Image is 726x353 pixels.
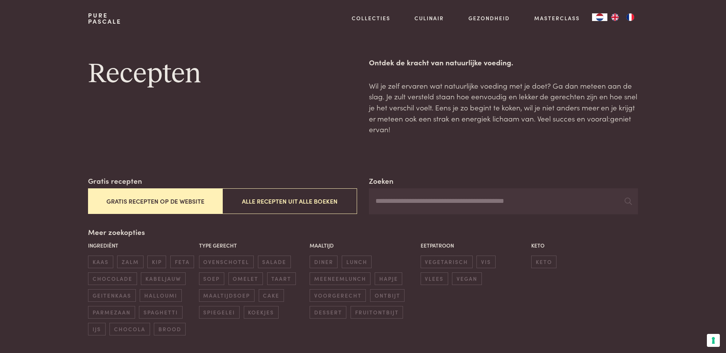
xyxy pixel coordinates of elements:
span: kip [147,256,166,268]
p: Type gerecht [199,241,306,249]
button: Alle recepten uit alle boeken [222,188,357,214]
span: parmezaan [88,306,135,319]
label: Zoeken [369,175,393,186]
span: halloumi [140,289,181,302]
a: Masterclass [534,14,580,22]
span: geitenkaas [88,289,135,302]
span: brood [154,323,186,335]
span: chocolade [88,272,137,285]
a: Culinair [414,14,444,22]
ul: Language list [607,13,638,21]
span: taart [267,272,296,285]
span: chocola [109,323,150,335]
span: hapje [375,272,402,285]
span: spaghetti [139,306,182,319]
span: vegan [452,272,481,285]
p: Ingrediënt [88,241,195,249]
a: PurePascale [88,12,121,24]
span: vis [476,256,495,268]
span: ijs [88,323,105,335]
span: vlees [421,272,448,285]
span: omelet [228,272,263,285]
label: Gratis recepten [88,175,142,186]
span: koekjes [244,306,279,319]
span: salade [258,256,291,268]
span: ovenschotel [199,256,254,268]
p: Maaltijd [310,241,416,249]
p: Keto [531,241,638,249]
button: Uw voorkeuren voor toestemming voor trackingtechnologieën [707,334,720,347]
span: kabeljauw [141,272,185,285]
a: Collecties [352,14,390,22]
span: keto [531,256,556,268]
a: NL [592,13,607,21]
div: Language [592,13,607,21]
span: maaltijdsoep [199,289,255,302]
p: Wil je zelf ervaren wat natuurlijke voeding met je doet? Ga dan meteen aan de slag. Je zult verst... [369,80,638,135]
span: lunch [342,256,372,268]
button: Gratis recepten op de website [88,188,222,214]
span: ontbijt [370,289,405,302]
span: cake [259,289,284,302]
span: voorgerecht [310,289,366,302]
span: vegetarisch [421,256,473,268]
h1: Recepten [88,57,357,91]
span: feta [170,256,194,268]
span: meeneemlunch [310,272,370,285]
a: EN [607,13,623,21]
span: kaas [88,256,113,268]
aside: Language selected: Nederlands [592,13,638,21]
span: zalm [117,256,143,268]
span: dessert [310,306,346,319]
p: Eetpatroon [421,241,527,249]
span: soep [199,272,224,285]
span: fruitontbijt [351,306,403,319]
a: Gezondheid [468,14,510,22]
span: spiegelei [199,306,240,319]
span: diner [310,256,338,268]
a: FR [623,13,638,21]
strong: Ontdek de kracht van natuurlijke voeding. [369,57,513,67]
